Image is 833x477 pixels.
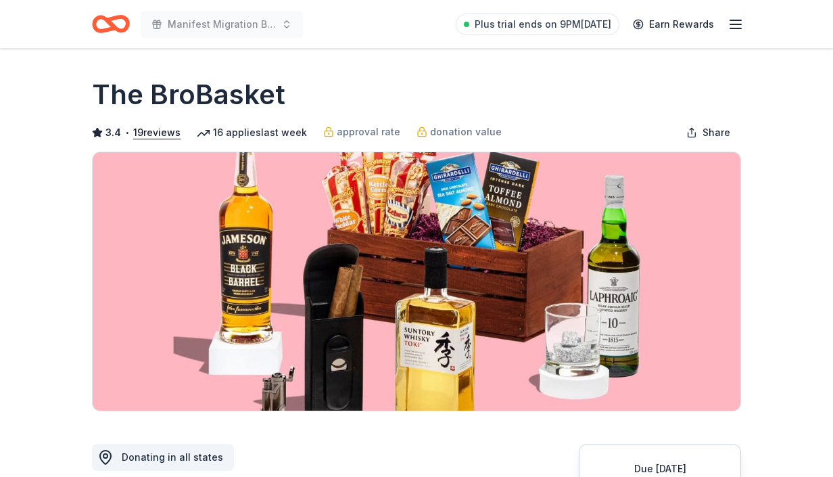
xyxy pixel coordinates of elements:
[197,124,307,141] div: 16 applies last week
[105,124,121,141] span: 3.4
[703,124,730,141] span: Share
[625,12,722,37] a: Earn Rewards
[122,451,223,463] span: Donating in all states
[93,152,740,411] img: Image for The BroBasket
[141,11,303,38] button: Manifest Migration Benefit Concert
[337,124,400,140] span: approval rate
[168,16,276,32] span: Manifest Migration Benefit Concert
[323,124,400,140] a: approval rate
[92,76,285,114] h1: The BroBasket
[133,124,181,141] button: 19reviews
[475,16,611,32] span: Plus trial ends on 9PM[DATE]
[92,8,130,40] a: Home
[456,14,619,35] a: Plus trial ends on 9PM[DATE]
[416,124,502,140] a: donation value
[430,124,502,140] span: donation value
[675,119,741,146] button: Share
[596,461,724,477] div: Due [DATE]
[125,127,130,138] span: •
